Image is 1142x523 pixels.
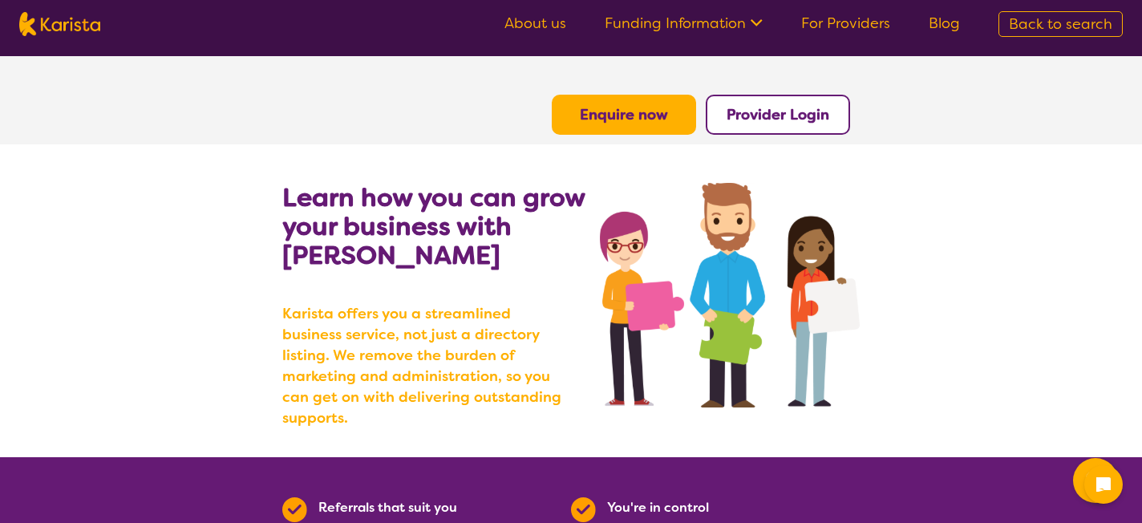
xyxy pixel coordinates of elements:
a: About us [504,14,566,33]
b: Referrals that suit you [318,499,457,516]
a: Funding Information [605,14,763,33]
img: Karista logo [19,12,100,36]
b: Learn how you can grow your business with [PERSON_NAME] [282,180,585,272]
a: Provider Login [727,105,829,124]
button: Channel Menu [1073,458,1118,503]
a: Blog [929,14,960,33]
a: For Providers [801,14,890,33]
span: Back to search [1009,14,1112,34]
a: Back to search [998,11,1123,37]
b: You're in control [607,499,709,516]
a: Enquire now [580,105,668,124]
img: Tick [282,497,307,522]
button: Provider Login [706,95,850,135]
img: grow your business with Karista [600,183,860,407]
button: Enquire now [552,95,696,135]
b: Karista offers you a streamlined business service, not just a directory listing. We remove the bu... [282,303,571,428]
img: Tick [571,497,596,522]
